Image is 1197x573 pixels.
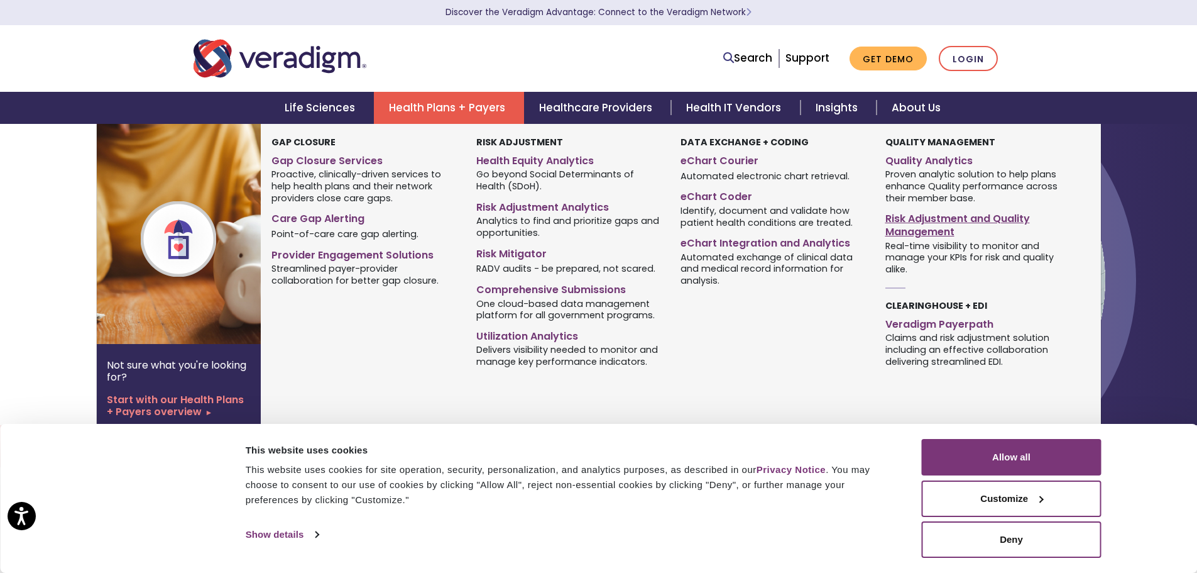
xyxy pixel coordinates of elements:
[476,196,662,214] a: Risk Adjustment Analytics
[246,462,894,508] div: This website uses cookies for site operation, security, personalization, and analytics purposes, ...
[680,150,866,168] a: eChart Courier
[801,92,877,124] a: Insights
[885,331,1071,368] span: Claims and risk adjustment solution including an effective collaboration delivering streamlined EDI.
[785,50,829,65] a: Support
[922,439,1101,476] button: Allow all
[877,92,956,124] a: About Us
[271,168,457,204] span: Proactive, clinically-driven services to help health plans and their network providers close care...
[746,6,752,18] span: Learn More
[671,92,800,124] a: Health IT Vendors
[476,243,662,261] a: Risk Mitigator
[476,136,563,148] strong: Risk Adjustment
[445,6,752,18] a: Discover the Veradigm Advantage: Connect to the Veradigm NetworkLearn More
[680,250,866,287] span: Automated exchange of clinical data and medical record information for analysis.
[757,464,826,475] a: Privacy Notice
[271,208,457,226] a: Care Gap Alerting
[476,297,662,321] span: One cloud-based data management platform for all government programs.
[476,262,655,275] span: RADV audits - be prepared, not scared.
[271,136,336,148] strong: Gap Closure
[680,136,809,148] strong: Data Exchange + Coding
[97,124,299,344] img: Health Plan Payers
[271,244,457,262] a: Provider Engagement Solutions
[246,443,894,458] div: This website uses cookies
[271,150,457,168] a: Gap Closure Services
[246,525,319,544] a: Show details
[885,239,1071,275] span: Real-time visibility to monitor and manage your KPIs for risk and quality alike.
[270,92,374,124] a: Life Sciences
[476,279,662,297] a: Comprehensive Submissions
[476,168,662,192] span: Go beyond Social Determinants of Health (SDoH).
[271,262,457,287] span: Streamlined payer-provider collaboration for better gap closure.
[680,204,866,228] span: Identify, document and validate how patient health conditions are treated.
[476,325,662,343] a: Utilization Analytics
[885,208,1071,239] a: Risk Adjustment and Quality Management
[271,228,418,240] span: Point-of-care care gap alerting.
[476,150,662,168] a: Health Equity Analytics
[723,50,772,67] a: Search
[885,150,1071,168] a: Quality Analytics
[107,359,251,383] p: Not sure what you're looking for?
[476,214,662,239] span: Analytics to find and prioritize gaps and opportunities.
[885,299,987,312] strong: Clearinghouse + EDI
[476,343,662,368] span: Delivers visibility needed to monitor and manage key performance indicators.
[680,232,866,250] a: eChart Integration and Analytics
[885,136,995,148] strong: Quality Management
[850,47,927,71] a: Get Demo
[885,168,1071,204] span: Proven analytic solution to help plans enhance Quality performance across their member base.
[939,46,998,72] a: Login
[194,38,366,79] img: Veradigm logo
[885,313,1071,331] a: Veradigm Payerpath
[922,481,1101,517] button: Customize
[956,482,1182,558] iframe: Drift Chat Widget
[922,521,1101,558] button: Deny
[107,394,251,418] a: Start with our Health Plans + Payers overview
[680,186,866,204] a: eChart Coder
[374,92,524,124] a: Health Plans + Payers
[680,169,850,182] span: Automated electronic chart retrieval.
[524,92,671,124] a: Healthcare Providers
